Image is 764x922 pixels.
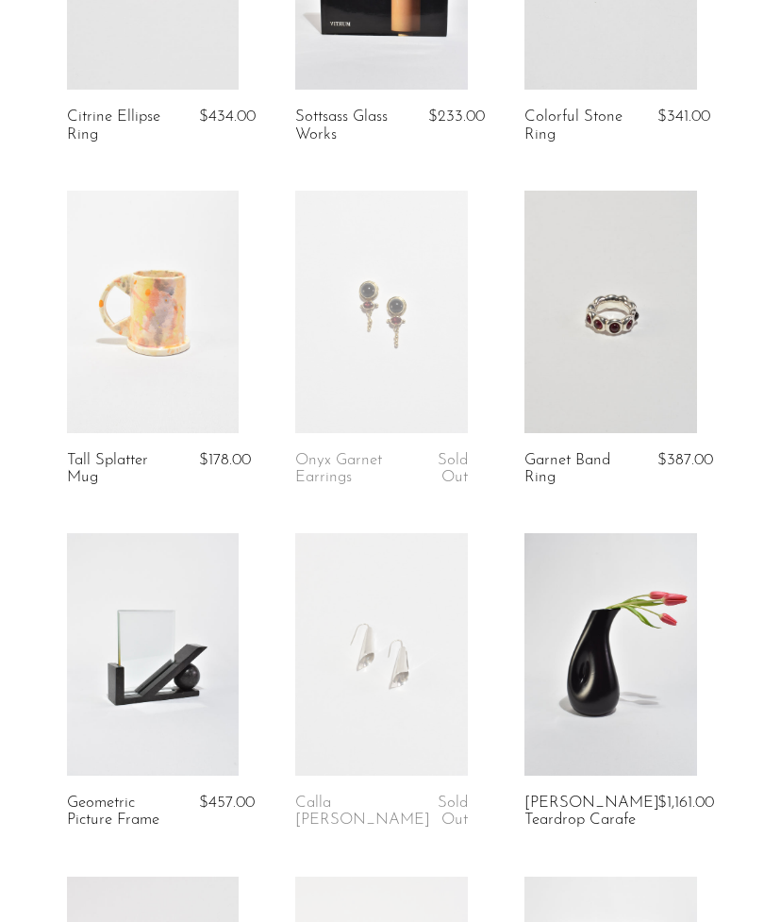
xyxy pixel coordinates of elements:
[524,452,634,487] a: Garnet Band Ring
[524,795,659,830] a: [PERSON_NAME] Teardrop Carafe
[295,795,430,830] a: Calla [PERSON_NAME]
[295,452,405,487] a: Onyx Garnet Earrings
[199,109,256,125] span: $434.00
[67,452,176,487] a: Tall Splatter Mug
[67,109,176,143] a: Citrine Ellipse Ring
[657,795,714,811] span: $1,161.00
[199,452,251,468] span: $178.00
[657,109,710,125] span: $341.00
[428,109,485,125] span: $233.00
[657,452,713,468] span: $387.00
[524,109,634,143] a: Colorful Stone Ring
[438,452,468,485] span: Sold Out
[199,795,255,811] span: $457.00
[67,795,176,830] a: Geometric Picture Frame
[438,795,468,828] span: Sold Out
[295,109,405,143] a: Sottsass Glass Works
